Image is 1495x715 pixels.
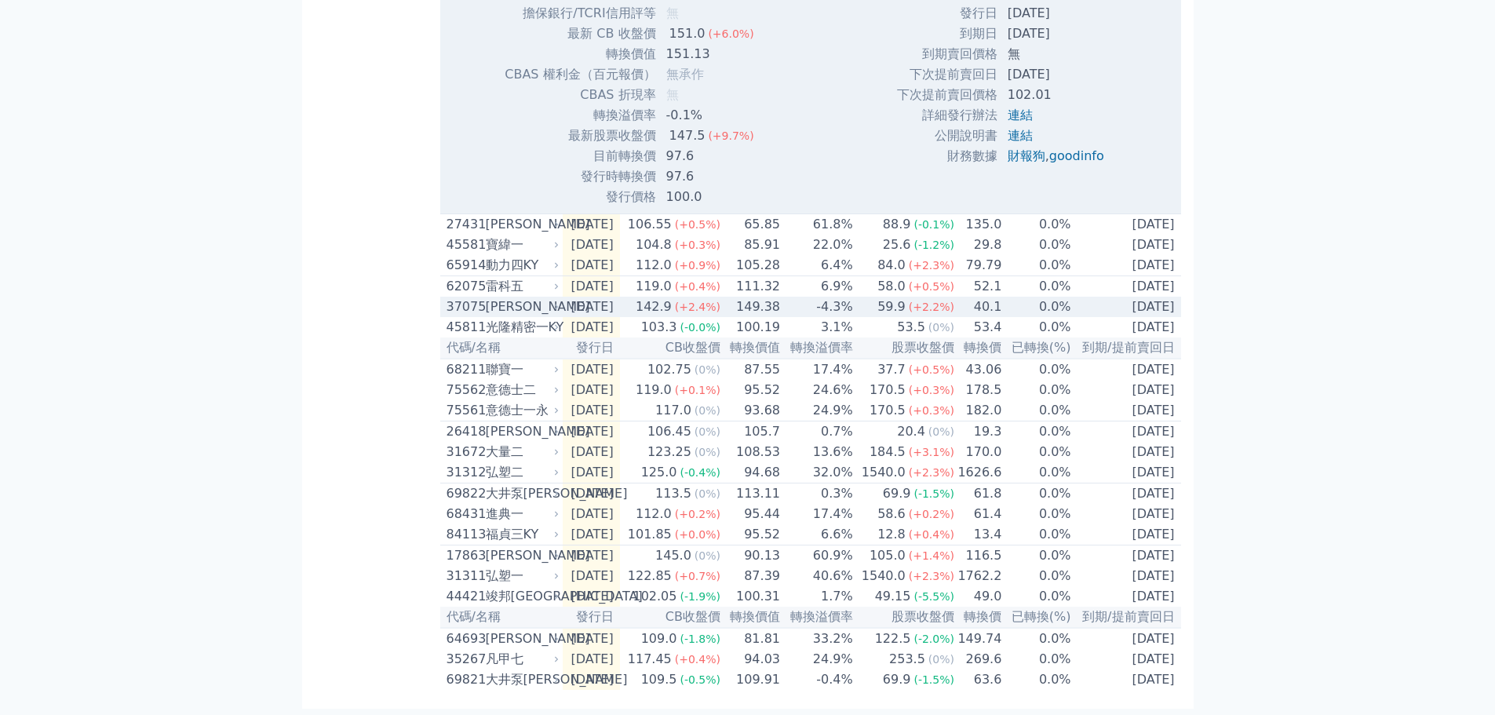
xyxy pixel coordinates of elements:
td: 0.0% [1002,545,1071,567]
td: 0.0% [1002,400,1071,421]
td: 22.0% [781,235,854,255]
td: 17.4% [781,504,854,524]
td: 182.0 [955,400,1002,421]
td: 52.1 [955,276,1002,297]
td: 95.44 [721,504,781,524]
div: 106.55 [625,215,675,234]
td: 6.6% [781,524,854,545]
td: 詳細發行辦法 [896,105,998,126]
a: 財報狗 [1008,148,1045,163]
th: 股票收盤價 [854,337,955,359]
td: 65.85 [721,214,781,235]
td: 0.0% [1002,483,1071,505]
div: 104.8 [633,235,675,254]
div: 53.5 [894,318,928,337]
td: 13.4 [955,524,1002,545]
td: [DATE] [563,380,620,400]
span: (+2.3%) [909,570,954,582]
td: 1626.6 [955,462,1002,483]
td: 0.0% [1002,504,1071,524]
th: 已轉換(%) [1002,337,1071,359]
div: [PERSON_NAME] [486,297,556,316]
span: (-5.5%) [913,590,954,603]
div: 65914 [447,256,482,275]
td: , [998,146,1117,166]
span: (+0.3%) [675,239,720,251]
th: 代碼/名稱 [440,607,563,628]
td: 無 [998,44,1117,64]
a: goodinfo [1049,148,1104,163]
td: 6.9% [781,276,854,297]
td: 108.53 [721,442,781,462]
div: 112.0 [633,256,675,275]
td: 100.31 [721,586,781,607]
span: (0%) [928,321,954,334]
td: [DATE] [563,235,620,255]
span: (+0.2%) [675,508,720,520]
div: 119.0 [633,277,675,296]
th: 轉換價 [955,607,1002,628]
td: 95.52 [721,380,781,400]
div: 117.0 [652,401,695,420]
td: [DATE] [1072,566,1181,586]
div: 170.5 [866,401,909,420]
div: 109.0 [638,629,680,648]
span: (+6.0%) [708,27,753,40]
div: 20.4 [894,422,928,441]
div: 84.0 [874,256,909,275]
td: 0.0% [1002,442,1071,462]
span: (+0.9%) [675,259,720,272]
td: 0.0% [1002,297,1071,317]
span: (+0.3%) [909,404,954,417]
div: [PERSON_NAME] [486,546,556,565]
span: (-0.0%) [680,321,720,334]
td: [DATE] [563,400,620,421]
td: 100.0 [657,187,783,207]
td: 0.7% [781,421,854,443]
th: 轉換價 [955,337,1002,359]
td: 61.8% [781,214,854,235]
td: 1762.2 [955,566,1002,586]
div: 聯寶一 [486,360,556,379]
td: [DATE] [563,255,620,276]
td: [DATE] [563,421,620,443]
div: 1540.0 [859,567,909,585]
div: 動力四KY [486,256,556,275]
span: (0%) [695,446,720,458]
div: 進典一 [486,505,556,523]
td: 13.6% [781,442,854,462]
span: (+0.0%) [675,528,720,541]
td: CBAS 折現率 [504,85,656,105]
td: 19.3 [955,421,1002,443]
td: 公開說明書 [896,126,998,146]
td: 24.9% [781,400,854,421]
div: 49.15 [872,587,914,606]
span: (-1.9%) [680,590,720,603]
div: 27431 [447,215,482,234]
td: [DATE] [563,442,620,462]
td: [DATE] [563,297,620,317]
div: [PERSON_NAME] [486,215,556,234]
td: [DATE] [563,276,620,297]
span: (+0.4%) [675,653,720,666]
div: 75562 [447,381,482,399]
div: 112.0 [633,505,675,523]
span: (-0.4%) [680,466,720,479]
td: 178.5 [955,380,1002,400]
span: (0%) [928,425,954,438]
td: 105.7 [721,421,781,443]
div: 117.45 [625,650,675,669]
span: (+0.4%) [909,528,954,541]
div: 雷科五 [486,277,556,296]
span: (+9.7%) [708,130,753,142]
span: (+2.3%) [909,259,954,272]
div: 58.6 [874,505,909,523]
div: 58.0 [874,277,909,296]
td: 轉換價值 [504,44,656,64]
td: [DATE] [1072,483,1181,505]
td: 43.06 [955,359,1002,380]
th: 轉換價值 [721,337,781,359]
td: 60.9% [781,545,854,567]
td: 170.0 [955,442,1002,462]
td: [DATE] [1072,586,1181,607]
